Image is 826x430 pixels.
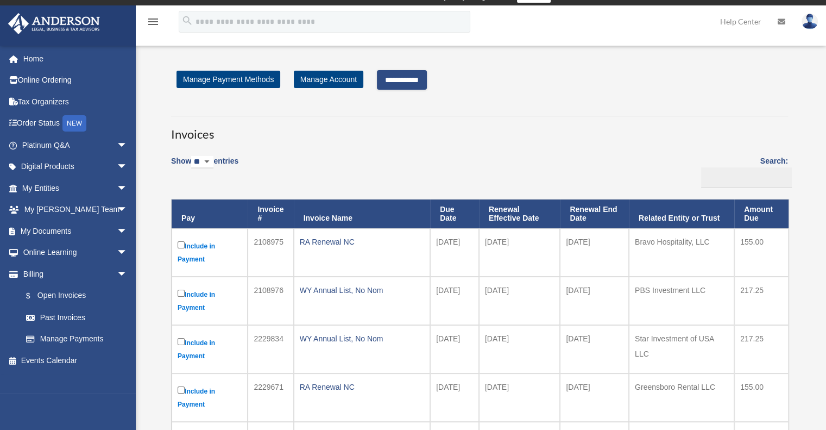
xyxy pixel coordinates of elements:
[8,48,144,70] a: Home
[248,373,293,422] td: 2229671
[172,200,248,229] th: Pay: activate to sort column descending
[629,277,734,325] td: PBS Investment LLC
[15,307,138,328] a: Past Invoices
[560,325,629,373] td: [DATE]
[300,283,424,298] div: WY Annual List, No Nom
[8,177,144,199] a: My Entitiesarrow_drop_down
[117,242,138,264] span: arrow_drop_down
[178,241,185,248] input: Include in Payment
[178,338,185,345] input: Include in Payment
[8,113,144,135] a: Order StatusNEW
[8,263,138,285] a: Billingarrow_drop_down
[479,277,560,325] td: [DATE]
[191,156,213,169] select: Showentries
[181,15,193,27] i: search
[697,154,788,188] label: Search:
[430,373,479,422] td: [DATE]
[294,200,430,229] th: Invoice Name: activate to sort column ascending
[178,288,242,314] label: Include in Payment
[8,220,144,242] a: My Documentsarrow_drop_down
[117,156,138,178] span: arrow_drop_down
[734,228,789,277] td: 155.00
[560,200,629,229] th: Renewal End Date: activate to sort column ascending
[117,199,138,221] span: arrow_drop_down
[560,373,629,422] td: [DATE]
[117,177,138,200] span: arrow_drop_down
[8,156,144,178] a: Digital Productsarrow_drop_down
[560,277,629,325] td: [DATE]
[117,263,138,285] span: arrow_drop_down
[560,228,629,277] td: [DATE]
[248,325,293,373] td: 2229834
[300,331,424,346] div: WY Annual List, No Nom
[171,116,788,143] h3: Invoices
[300,234,424,250] div: RA Renewal NC
[629,325,734,373] td: Star Investment of USA LLC
[176,71,280,88] a: Manage Payment Methods
[178,336,242,363] label: Include in Payment
[62,115,86,132] div: NEW
[178,239,242,266] label: Include in Payment
[802,14,818,29] img: User Pic
[300,379,424,395] div: RA Renewal NC
[8,91,144,113] a: Tax Organizers
[8,70,144,91] a: Online Ordering
[15,328,138,350] a: Manage Payments
[430,200,479,229] th: Due Date: activate to sort column ascending
[629,200,734,229] th: Related Entity or Trust: activate to sort column ascending
[8,199,144,221] a: My [PERSON_NAME] Teamarrow_drop_down
[117,134,138,157] span: arrow_drop_down
[629,373,734,422] td: Greensboro Rental LLC
[178,387,185,394] input: Include in Payment
[8,242,144,264] a: Online Learningarrow_drop_down
[734,277,789,325] td: 217.25
[629,228,734,277] td: Bravo Hospitality, LLC
[15,285,133,307] a: $Open Invoices
[248,200,293,229] th: Invoice #: activate to sort column ascending
[430,228,479,277] td: [DATE]
[248,228,293,277] td: 2108975
[294,71,363,88] a: Manage Account
[171,154,238,179] label: Show entries
[701,167,792,188] input: Search:
[479,373,560,422] td: [DATE]
[5,13,103,34] img: Anderson Advisors Platinum Portal
[248,277,293,325] td: 2108976
[734,200,789,229] th: Amount Due: activate to sort column ascending
[147,19,160,28] a: menu
[117,220,138,242] span: arrow_drop_down
[32,289,37,303] span: $
[178,290,185,297] input: Include in Payment
[479,325,560,373] td: [DATE]
[430,325,479,373] td: [DATE]
[8,134,144,156] a: Platinum Q&Aarrow_drop_down
[479,200,560,229] th: Renewal Effective Date: activate to sort column ascending
[178,384,242,411] label: Include in Payment
[147,15,160,28] i: menu
[734,325,789,373] td: 217.25
[8,350,144,371] a: Events Calendar
[430,277,479,325] td: [DATE]
[479,228,560,277] td: [DATE]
